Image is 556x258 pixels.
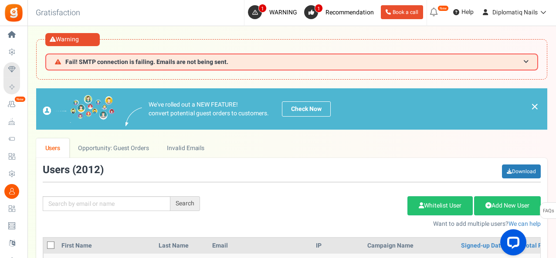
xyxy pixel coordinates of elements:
[325,8,374,17] span: Recommendation
[437,5,449,11] em: New
[248,5,301,19] a: 1 WARNING
[65,59,228,65] span: Fail! SMTP connection is failing. Emails are not being sent.
[364,238,458,254] th: Campaign Name
[125,107,142,126] img: images
[450,5,477,19] a: Help
[282,101,331,117] a: Check Now
[315,4,323,13] span: 1
[209,238,312,254] th: Email
[158,138,214,158] a: Invalid Emails
[43,196,170,211] input: Search by email or name
[509,219,541,228] a: We can help
[522,241,556,250] a: Total Points
[502,164,541,178] a: Download
[269,8,297,17] span: WARNING
[170,196,200,211] div: Search
[3,97,24,112] a: New
[45,33,100,46] div: Warning
[43,164,104,176] h3: Users ( )
[531,101,539,112] a: ×
[14,96,26,102] em: New
[36,138,69,158] a: Users
[474,196,541,215] a: Add New User
[461,241,504,250] a: Signed-up Date
[492,8,538,17] span: Diplomatiq Nails
[304,5,377,19] a: 1 Recommendation
[407,196,473,215] a: Whitelist User
[213,220,541,228] p: Want to add multiple users?
[26,4,90,22] h3: Gratisfaction
[58,238,155,254] th: First Name
[76,162,100,178] span: 2012
[459,8,474,17] span: Help
[258,4,267,13] span: 1
[155,238,209,254] th: Last Name
[149,101,269,118] p: We've rolled out a NEW FEATURE! convert potential guest orders to customers.
[381,5,423,19] a: Book a call
[542,203,554,219] span: FAQs
[4,3,24,23] img: Gratisfaction
[69,138,158,158] a: Opportunity: Guest Orders
[312,238,364,254] th: IP
[43,95,115,123] img: images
